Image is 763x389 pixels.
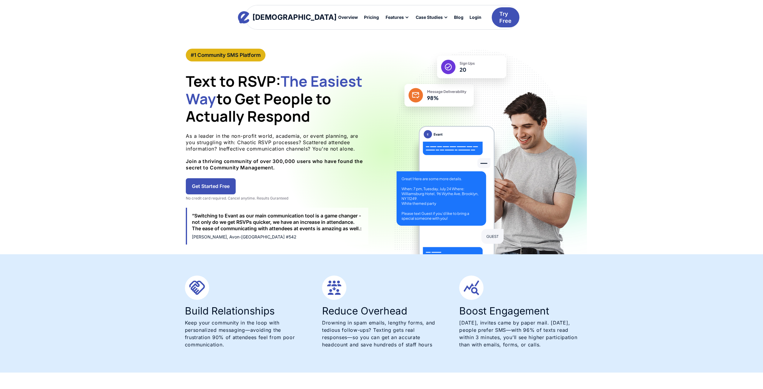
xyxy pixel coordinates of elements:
[451,12,466,23] a: Blog
[338,15,358,19] div: Overview
[192,234,363,240] div: [PERSON_NAME], Avon-[GEOGRAPHIC_DATA] #542
[492,7,519,28] a: Try Free
[382,12,412,23] div: Features
[335,12,361,23] a: Overview
[459,306,578,316] h3: Boost Engagement
[191,52,261,58] div: #1 Community SMS Platform
[499,10,512,25] div: Try Free
[186,158,362,171] strong: Join a thriving community of over 300,000 users who have found the secret to Community Management.
[322,306,441,316] h3: Reduce Overhead
[386,15,404,19] div: Features
[416,15,443,19] div: Case Studies
[192,213,363,231] div: “Switching to Evant as our main communication tool is a game changer - not only do we get RSVPs q...
[454,15,463,19] div: Blog
[244,11,331,23] a: home
[186,133,368,171] p: As a leader in the non-profit world, academia, or event planning, are you struggling with: Chaoti...
[322,319,441,348] p: Drowning in spam emails, lengthy forms, and tedious follow-ups? Texting gets real responses—so yo...
[412,12,451,23] div: Case Studies
[186,49,265,61] a: #1 Community SMS Platform
[459,319,578,348] p: [DATE], invites came by paper mail. [DATE], people prefer SMS—with 96% of texts read within 3 min...
[185,319,304,348] p: Keep your community in the loop with personalized messaging—avoiding the frustration 90% of atten...
[185,306,304,316] h3: Build Relationships
[470,15,481,19] div: Login
[186,72,368,125] h1: Text to RSVP: to Get People to Actually Respond
[466,12,484,23] a: Login
[252,14,337,21] div: [DEMOGRAPHIC_DATA]
[186,71,362,109] span: The Easiest Way
[186,178,236,194] a: Get Started Free
[361,12,382,23] a: Pricing
[186,196,368,201] div: No credit card required. Cancel anytime. Results Guranteed
[364,15,379,19] div: Pricing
